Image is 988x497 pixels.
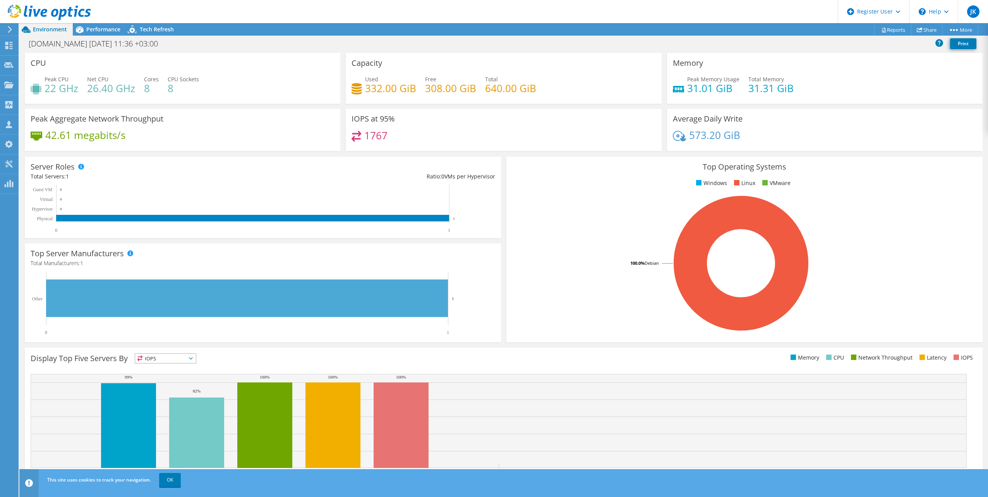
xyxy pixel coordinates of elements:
span: JK [967,5,979,18]
h3: Capacity [352,59,382,67]
text: 0 [60,188,62,192]
h3: IOPS at 95% [352,115,395,123]
span: Net CPU [87,75,108,83]
span: Cores [144,75,159,83]
a: Share [911,24,943,36]
li: Windows [694,179,727,187]
text: Hypervisor [32,206,53,212]
h3: Memory [673,59,703,67]
h4: 31.31 GiB [748,84,794,93]
span: 0 [441,173,444,180]
span: Total [485,75,498,83]
text: 1 [448,228,450,233]
h4: 308.00 GiB [425,84,476,93]
li: Latency [918,353,947,362]
h3: Peak Aggregate Network Throughput [31,115,163,123]
h4: 8 [144,84,159,93]
li: Network Throughput [849,353,913,362]
text: 0 [60,207,62,211]
h4: 26.40 GHz [87,84,135,93]
h4: 573.20 GiB [689,131,740,139]
a: More [942,24,978,36]
h4: Total Manufacturers: [31,259,495,267]
span: Peak Memory Usage [687,75,739,83]
text: Virtual [40,197,53,202]
li: CPU [824,353,844,362]
h3: Average Daily Write [673,115,743,123]
h4: 1767 [364,131,388,140]
span: IOPS [135,354,196,363]
text: 1 [453,217,455,221]
text: 100% [396,375,406,379]
text: 1 [447,330,449,335]
div: Total Servers: [31,172,263,181]
h4: 8 [168,84,199,93]
span: This site uses cookies to track your navigation. [47,476,151,483]
h4: 640.00 GiB [485,84,536,93]
span: Performance [86,26,120,33]
text: Other [32,296,43,302]
h1: [DOMAIN_NAME] [DATE] 11:36 +03:00 [25,39,170,48]
text: 0 [60,197,62,201]
h3: CPU [31,59,46,67]
h4: 332.00 GiB [365,84,416,93]
span: Used [365,75,378,83]
div: Ratio: VMs per Hypervisor [263,172,495,181]
text: Physical [37,216,53,221]
a: OK [159,473,181,487]
span: Tech Refresh [140,26,174,33]
tspan: 100.0% [630,260,645,266]
span: 1 [80,259,83,267]
svg: \n [919,8,926,15]
span: CPU Sockets [168,75,199,83]
h3: Top Operating Systems [512,163,977,171]
text: Guest VM [33,187,52,192]
h4: 42.61 megabits/s [45,131,125,139]
h3: Top Server Manufacturers [31,249,124,258]
span: Total Memory [748,75,784,83]
a: Reports [874,24,911,36]
text: 1 [452,296,454,301]
li: Memory [789,353,819,362]
li: Linux [732,179,755,187]
li: VMware [760,179,791,187]
span: Peak CPU [45,75,69,83]
li: IOPS [952,353,973,362]
a: Print [950,38,976,49]
text: 100% [328,375,338,379]
text: 0 [55,228,57,233]
span: Environment [33,26,67,33]
h3: Server Roles [31,163,75,171]
text: 99% [125,375,132,379]
span: Free [425,75,436,83]
text: 0 [45,330,47,335]
text: 82% [193,389,201,393]
span: 1 [66,173,69,180]
tspan: Debian [645,260,659,266]
h4: 22 GHz [45,84,78,93]
h4: 31.01 GiB [687,84,739,93]
text: 100% [260,375,270,379]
